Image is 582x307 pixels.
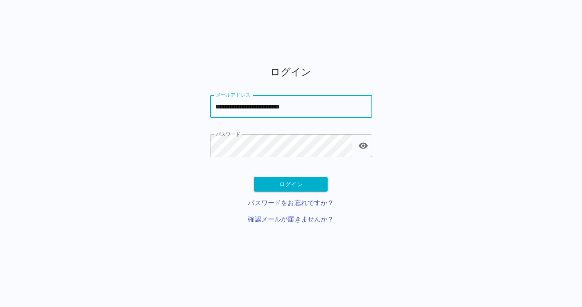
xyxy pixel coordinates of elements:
[355,138,371,154] button: toggle password visibility
[216,131,241,138] label: パスワード
[254,177,328,192] button: ログイン
[210,65,372,79] h5: ログイン
[248,198,334,208] a: パスワードをお忘れですか？
[216,91,251,98] label: メールアドレス
[248,214,334,224] a: 確認メールが届きませんか？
